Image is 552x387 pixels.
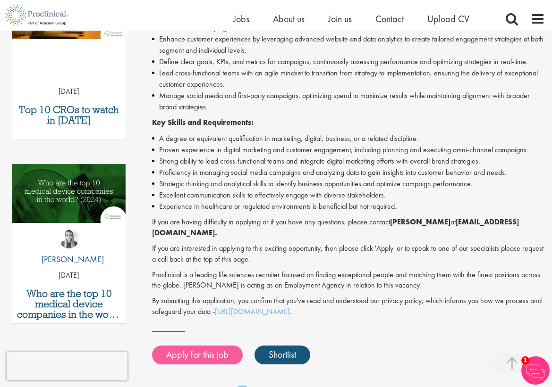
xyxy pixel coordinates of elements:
strong: [PERSON_NAME] [390,217,450,227]
p: By submitting this application, you confirm that you've read and understood our privacy policy, w... [152,296,545,317]
li: Strategic thinking and analytical skills to identify business opportunities and optimize campaign... [152,178,545,189]
a: Apply for this job [152,346,243,364]
img: Top 10 Medical Device Companies 2024 [12,164,126,223]
a: Link to a post [12,164,126,247]
li: Enhance customer experiences by leveraging advanced website and data analytics to create tailored... [152,33,545,56]
li: A degree or equivalent qualification in marketing, digital, business, or a related discipline. [152,133,545,144]
a: Contact [375,13,404,25]
a: [URL][DOMAIN_NAME] [215,306,290,316]
p: [DATE] [12,270,126,281]
a: Who are the top 10 medical device companies in the world in [DATE]? [17,288,121,320]
a: Shortlist [255,346,310,364]
li: Excellent communication skills to effectively engage with diverse stakeholders. [152,189,545,201]
a: Upload CV [427,13,469,25]
p: If you are interested in applying to this exciting opportunity, then please click 'Apply' or to s... [152,243,545,265]
strong: [EMAIL_ADDRESS][DOMAIN_NAME]. [152,217,519,238]
strong: Key Skills and Requirements: [152,117,254,127]
li: Experience in healthcare or regulated environments is beneficial but not required. [152,201,545,212]
img: Chatbot [521,356,550,385]
a: Jobs [233,13,249,25]
p: If you are having difficulty in applying or if you have any questions, please contact at [152,217,545,239]
p: [DATE] [12,86,126,97]
a: About us [273,13,305,25]
iframe: reCAPTCHA [7,352,127,380]
p: Proclinical is a leading life sciences recruiter focused on finding exceptional people and matchi... [152,270,545,291]
a: Top 10 CROs to watch in [DATE] [17,105,121,125]
li: Lead cross-functional teams with an agile mindset to transition from strategy to implementation, ... [152,67,545,90]
li: Manage social media and first-party campaigns, optimizing spend to maximize results while maintai... [152,90,545,113]
li: Strong ability to lead cross-functional teams and integrate digital marketing efforts with overal... [152,156,545,167]
li: Define clear goals, KPIs, and metrics for campaigns, continuously assessing performance and optim... [152,56,545,67]
span: 1 [521,356,529,364]
li: Proven experience in digital marketing and customer engagement, including planning and executing ... [152,144,545,156]
li: Proficiency in managing social media campaigns and analyzing data to gain insights into customer ... [152,167,545,178]
p: [PERSON_NAME] [34,253,104,265]
a: Join us [328,13,352,25]
a: Hannah Burke [PERSON_NAME] [34,228,104,270]
img: Hannah Burke [59,228,79,248]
